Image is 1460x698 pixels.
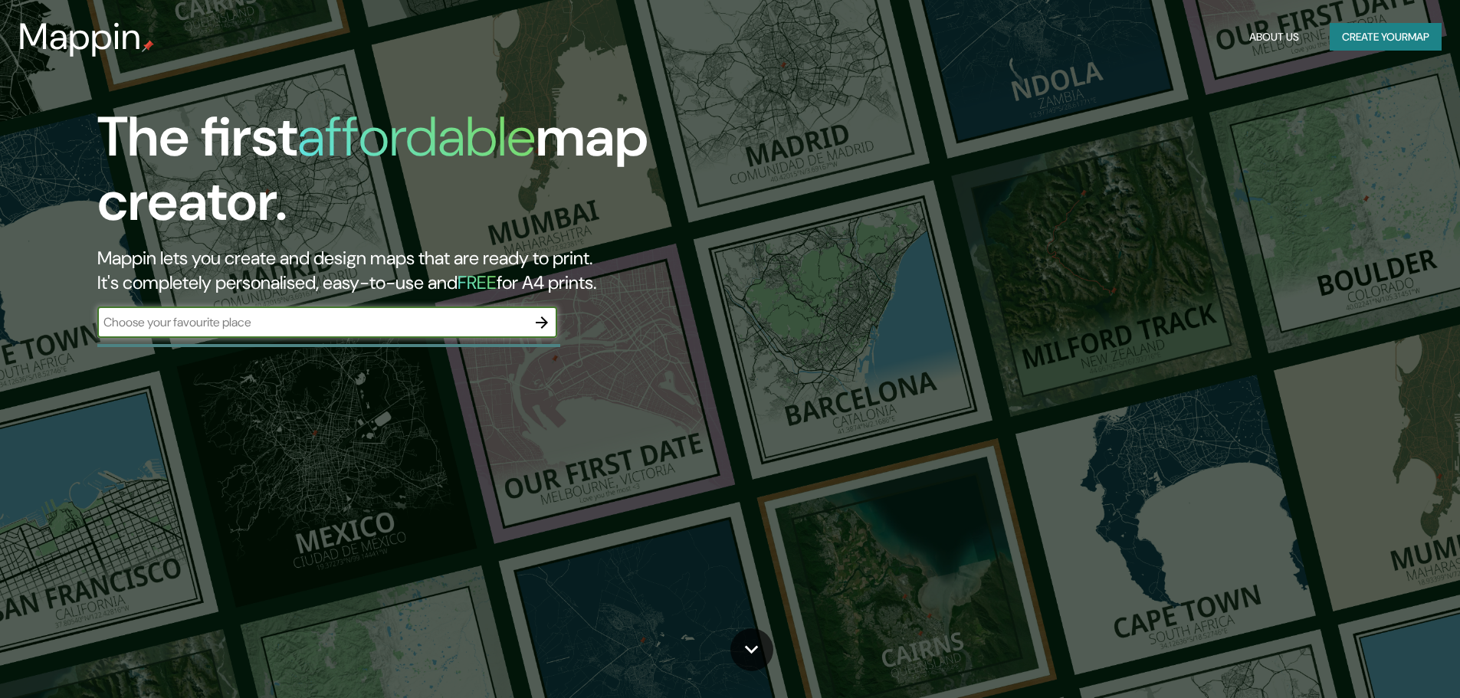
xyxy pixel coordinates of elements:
[1324,638,1443,681] iframe: Help widget launcher
[142,40,154,52] img: mappin-pin
[97,246,828,295] h2: Mappin lets you create and design maps that are ready to print. It's completely personalised, eas...
[97,105,828,246] h1: The first map creator.
[458,270,497,294] h5: FREE
[297,101,536,172] h1: affordable
[1243,23,1305,51] button: About Us
[97,313,527,331] input: Choose your favourite place
[18,15,142,58] h3: Mappin
[1330,23,1442,51] button: Create yourmap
